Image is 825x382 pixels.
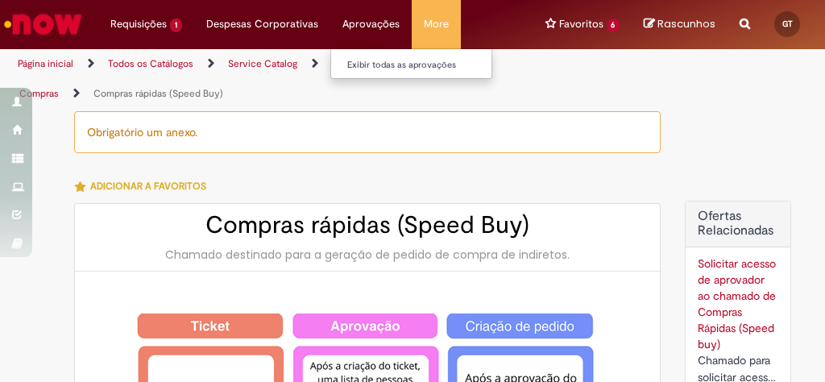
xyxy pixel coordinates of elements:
a: Compras [19,87,59,100]
div: Chamado destinado para a geração de pedido de compra de indiretos. [91,247,645,263]
span: Favoritos [559,16,603,32]
span: Despesas Corporativas [206,16,318,32]
span: Requisições [110,16,167,32]
h2: Compras rápidas (Speed Buy) [91,212,645,239]
a: Todos os Catálogos [108,57,193,70]
ul: Trilhas de página [12,49,469,109]
span: More [424,16,449,32]
span: 1 [170,19,182,32]
a: No momento, sua lista de rascunhos tem 0 Itens [644,16,715,31]
ul: Aprovações [330,48,492,79]
span: Adicionar a Favoritos [90,180,206,193]
h2: Ofertas Relacionadas [698,210,778,238]
div: Obrigatório um anexo. [74,111,661,153]
span: GT [782,19,793,29]
a: Solicitar acesso de aprovador ao chamado de Compras Rápidas (Speed buy) [698,256,776,351]
a: Service Catalog [228,57,297,70]
button: Adicionar a Favoritos [74,169,215,203]
span: Aprovações [342,16,400,32]
a: Compras rápidas (Speed Buy) [93,87,223,100]
span: Rascunhos [657,16,715,31]
a: Exibir todas as aprovações [331,56,508,74]
a: Página inicial [18,57,73,70]
img: ServiceNow [2,8,85,40]
span: 6 [607,19,620,32]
